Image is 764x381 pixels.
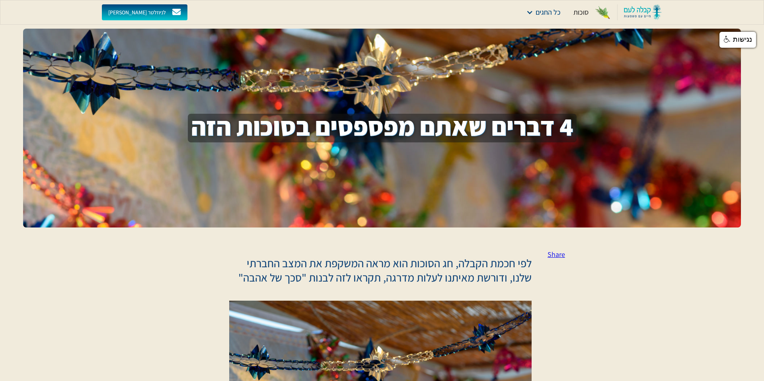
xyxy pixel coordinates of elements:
[108,9,166,16] div: [PERSON_NAME] לניוזלטר
[719,32,756,48] a: נגישות
[733,35,752,43] span: נגישות
[229,256,532,285] p: לפי חכמת הקבלה, חג הסוכות הוא מראה המשקפת את המצב החברתי שלנו, ודורשת מאיתנו לעלות מדרגה, תקראו ל...
[188,114,577,142] h1: 4 דברים שאתם מפספסים בסוכות הזה
[523,4,564,20] div: כל החגים
[624,4,662,20] img: kabbalah-laam-logo-colored-transparent
[573,8,589,17] div: סוכות
[724,36,731,43] img: נגישות
[536,7,561,18] div: כל החגים
[102,4,187,20] a: [PERSON_NAME] לניוזלטר
[570,4,614,20] a: סוכות
[548,250,565,259] a: Share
